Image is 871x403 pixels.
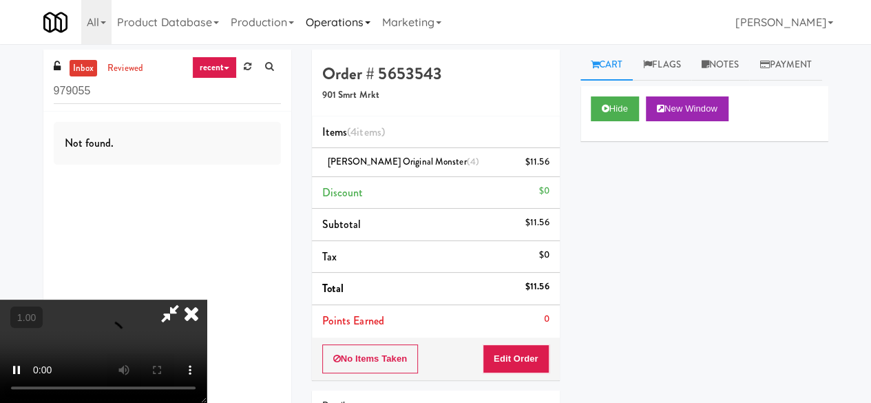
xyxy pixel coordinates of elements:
[483,344,549,373] button: Edit Order
[322,249,337,265] span: Tax
[43,10,67,34] img: Micromart
[70,60,98,77] a: inbox
[322,124,385,140] span: Items
[104,60,147,77] a: reviewed
[357,124,381,140] ng-pluralize: items
[525,154,549,171] div: $11.56
[543,311,549,328] div: 0
[322,280,344,296] span: Total
[538,183,549,200] div: $0
[525,278,549,296] div: $11.56
[192,56,238,79] a: recent
[65,135,114,151] span: Not found.
[580,50,633,81] a: Cart
[591,96,639,121] button: Hide
[322,344,419,373] button: No Items Taken
[322,216,361,232] span: Subtotal
[328,155,479,168] span: [PERSON_NAME] Original Monster
[646,96,728,121] button: New Window
[525,214,549,231] div: $11.56
[633,50,691,81] a: Flags
[322,90,549,101] h5: 901 Smrt Mrkt
[54,79,281,104] input: Search vision orders
[347,124,385,140] span: (4 )
[322,185,364,200] span: Discount
[467,155,479,168] span: (4)
[322,313,384,329] span: Points Earned
[322,65,549,83] h4: Order # 5653543
[691,50,750,81] a: Notes
[749,50,822,81] a: Payment
[538,247,549,264] div: $0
